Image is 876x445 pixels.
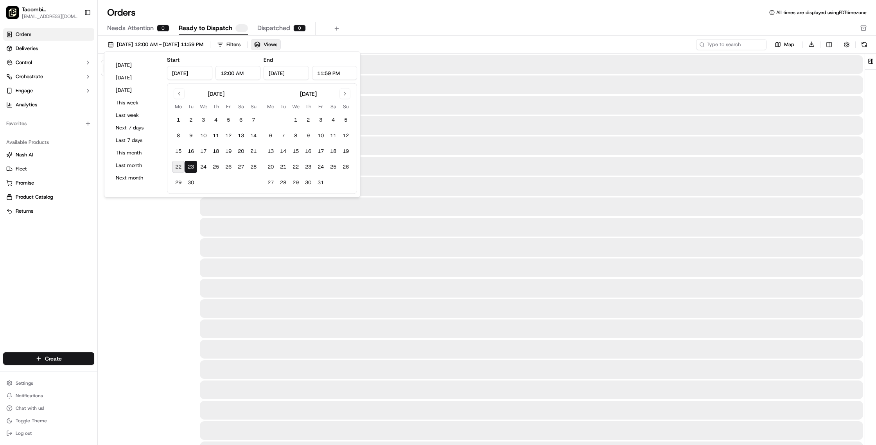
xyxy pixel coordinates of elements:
button: Filters [214,39,244,50]
button: 11 [327,129,339,142]
span: Ready to Dispatch [179,23,232,33]
a: 💻API Documentation [63,110,129,124]
a: Powered byPylon [55,132,95,138]
button: [DATE] [112,60,159,71]
button: 23 [185,161,197,173]
input: Got a question? Start typing here... [20,50,141,59]
div: We're available if you need us! [27,83,99,89]
button: [DATE] 12:00 AM - [DATE] 11:59 PM [104,39,207,50]
button: 13 [264,145,277,158]
div: 0 [293,25,306,32]
img: Nash [8,8,23,23]
button: 8 [172,129,185,142]
button: 20 [235,145,247,158]
button: 3 [314,114,327,126]
span: Nash AI [16,151,33,158]
button: 29 [172,176,185,189]
button: Orchestrate [3,70,94,83]
button: 16 [302,145,314,158]
span: Chat with us! [16,405,44,411]
button: Product Catalog [3,191,94,203]
span: Control [16,59,32,66]
span: Orders [16,31,31,38]
span: Map [784,41,794,48]
span: Knowledge Base [16,113,60,121]
span: API Documentation [74,113,126,121]
span: All times are displayed using EDT timezone [776,9,867,16]
button: 12 [339,129,352,142]
span: Dispatched [257,23,290,33]
button: Control [3,56,94,69]
div: 0 [157,25,169,32]
span: Returns [16,208,33,215]
button: 4 [210,114,222,126]
button: Engage [3,84,94,97]
button: 21 [247,145,260,158]
button: 27 [264,176,277,189]
button: 22 [172,161,185,173]
div: Filters [226,41,241,48]
button: 29 [289,176,302,189]
button: Map [770,40,799,49]
button: Tacombi [GEOGRAPHIC_DATA] [22,5,78,13]
button: Tacombi Empire State BuildingTacombi [GEOGRAPHIC_DATA][EMAIL_ADDRESS][DOMAIN_NAME] [3,3,81,22]
div: Start new chat [27,75,128,83]
span: Fleet [16,165,27,172]
span: Views [264,41,277,48]
button: Go to next month [339,88,350,99]
a: Analytics [3,99,94,111]
a: Nash AI [6,151,91,158]
button: [DATE] [112,85,159,96]
button: 28 [277,176,289,189]
a: Fleet [6,165,91,172]
button: 15 [289,145,302,158]
button: 4 [327,114,339,126]
button: Last 7 days [112,135,159,146]
span: Product Catalog [16,194,53,201]
button: 8 [289,129,302,142]
a: Promise [6,179,91,187]
button: 10 [197,129,210,142]
button: Refresh [859,39,870,50]
button: Last month [112,160,159,171]
span: Log out [16,430,32,436]
a: Returns [6,208,91,215]
button: 6 [235,114,247,126]
button: 24 [314,161,327,173]
th: Tuesday [277,102,289,111]
button: 5 [222,114,235,126]
p: Welcome 👋 [8,31,142,44]
button: 21 [277,161,289,173]
button: 1 [289,114,302,126]
label: End [264,56,273,63]
button: 28 [247,161,260,173]
button: 2 [185,114,197,126]
button: 16 [185,145,197,158]
button: Fleet [3,163,94,175]
button: 20 [264,161,277,173]
div: 📗 [8,114,14,120]
span: Pylon [78,133,95,138]
input: Time [312,66,357,80]
th: Wednesday [197,102,210,111]
button: [EMAIL_ADDRESS][DOMAIN_NAME] [22,13,78,20]
button: Returns [3,205,94,217]
span: Needs Attention [107,23,154,33]
th: Sunday [247,102,260,111]
a: Product Catalog [6,194,91,201]
span: Orchestrate [16,73,43,80]
span: Notifications [16,393,43,399]
button: 23 [302,161,314,173]
button: Nash AI [3,149,94,161]
th: Thursday [302,102,314,111]
th: Thursday [210,102,222,111]
button: 14 [277,145,289,158]
th: Monday [172,102,185,111]
button: 18 [327,145,339,158]
button: 14 [247,129,260,142]
th: Wednesday [289,102,302,111]
button: Chat with us! [3,403,94,414]
span: Toggle Theme [16,418,47,424]
button: 22 [289,161,302,173]
button: 30 [185,176,197,189]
